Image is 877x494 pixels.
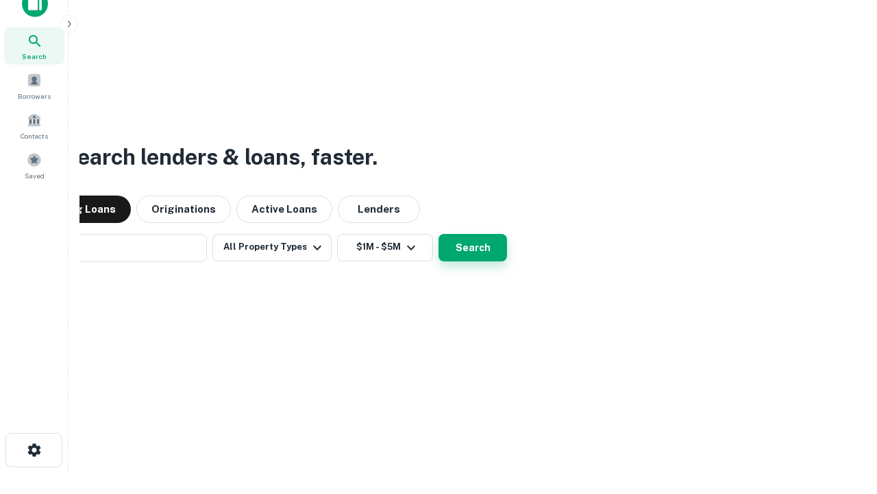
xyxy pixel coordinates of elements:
[338,196,420,223] button: Lenders
[808,384,877,450] iframe: Chat Widget
[4,107,64,144] a: Contacts
[212,234,332,261] button: All Property Types
[18,91,51,102] span: Borrowers
[438,234,507,261] button: Search
[25,170,45,181] span: Saved
[337,234,433,261] button: $1M - $5M
[21,130,48,141] span: Contacts
[62,141,378,174] h3: Search lenders & loans, faster.
[22,51,47,62] span: Search
[4,27,64,64] a: Search
[4,147,64,184] a: Saved
[136,196,231,223] button: Originations
[4,67,64,104] a: Borrowers
[236,196,332,223] button: Active Loans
